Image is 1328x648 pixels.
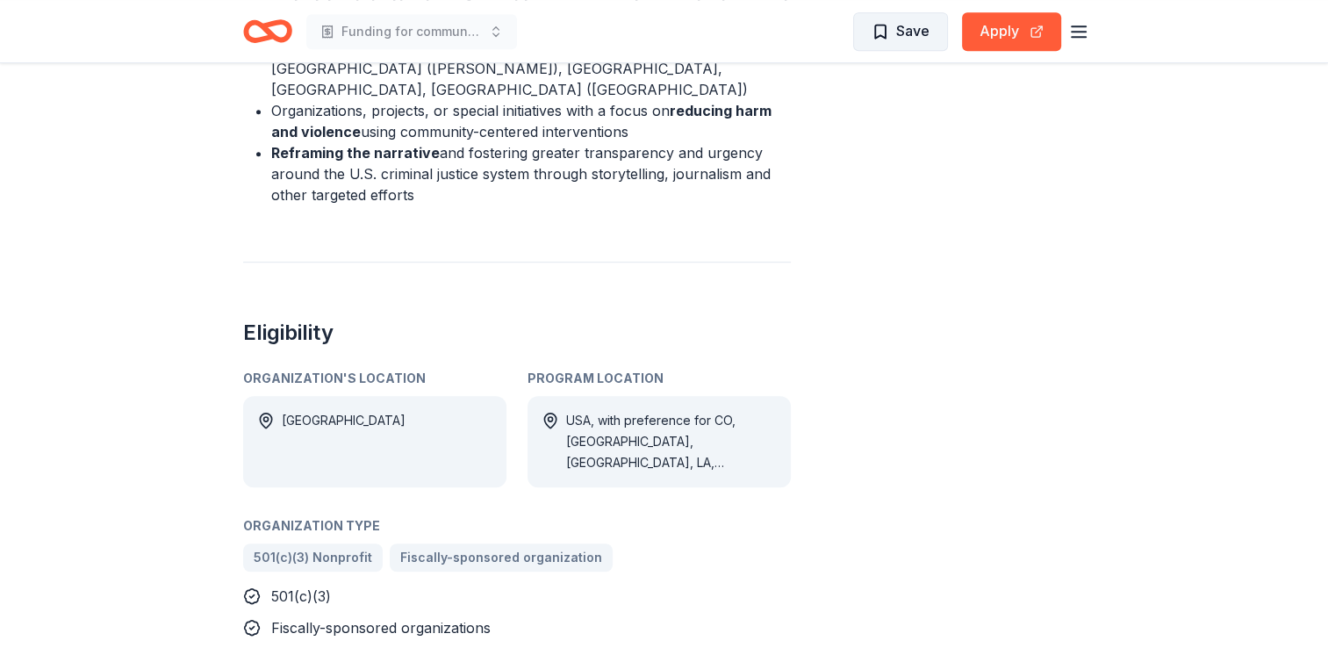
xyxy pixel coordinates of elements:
a: Home [243,11,292,52]
li: Organizations, projects, or special initiatives with a focus on using community-centered interven... [271,100,791,142]
span: 501(c)(3) Nonprofit [254,547,372,568]
span: Funding for community safety programming [341,21,482,42]
span: Fiscally-sponsored organizations [271,619,491,637]
div: Organization's Location [243,368,506,389]
button: Save [853,12,948,51]
a: 501(c)(3) Nonprofit [243,544,383,572]
span: Save [896,19,930,42]
button: Apply [962,12,1061,51]
div: USA, with preference for CO, [GEOGRAPHIC_DATA], [GEOGRAPHIC_DATA], LA, [GEOGRAPHIC_DATA], MS ([PE... [566,410,777,473]
a: Fiscally-sponsored organization [390,544,613,572]
div: Program Location [528,368,791,389]
div: Organization Type [243,515,791,536]
div: [GEOGRAPHIC_DATA] [282,410,406,473]
button: Funding for community safety programming [306,14,517,49]
strong: Reframing the narrative [271,144,440,162]
li: and fostering greater transparency and urgency around the U.S. criminal justice system through st... [271,142,791,205]
span: Fiscally-sponsored organization [400,547,602,568]
h2: Eligibility [243,319,791,347]
span: 501(c)(3) [271,587,331,605]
